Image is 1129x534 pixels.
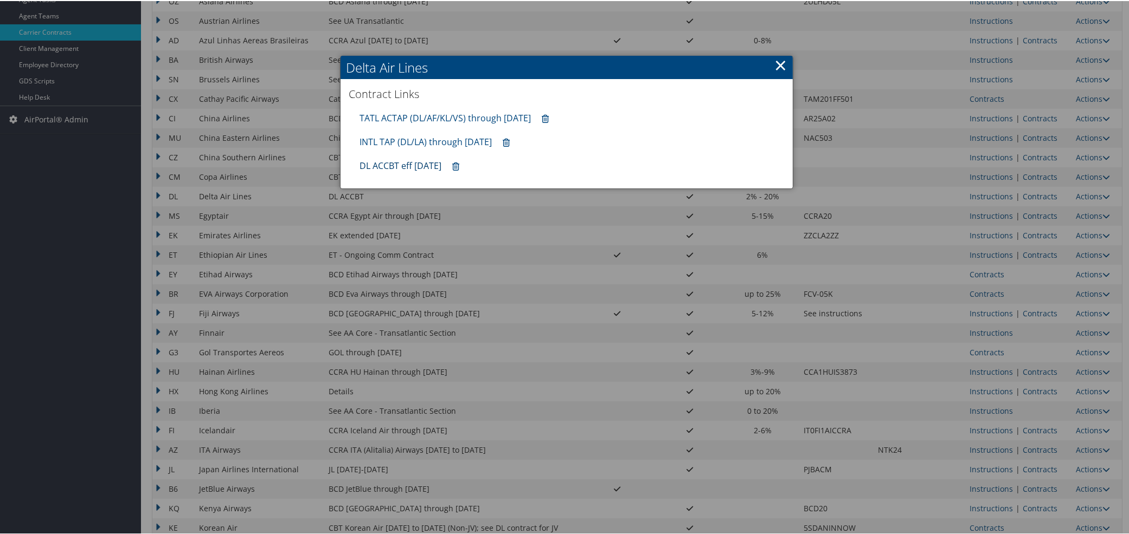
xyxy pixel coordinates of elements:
[349,86,785,101] h3: Contract Links
[497,132,515,152] a: Remove contract
[341,55,793,79] h2: Delta Air Lines
[360,135,492,147] a: INTL TAP (DL/LA) through [DATE]
[774,53,787,75] a: ×
[447,155,465,175] a: Remove contract
[536,108,554,128] a: Remove contract
[360,159,441,171] a: DL ACCBT eff [DATE]
[360,111,531,123] a: TATL ACTAP (DL/AF/KL/VS) through [DATE]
